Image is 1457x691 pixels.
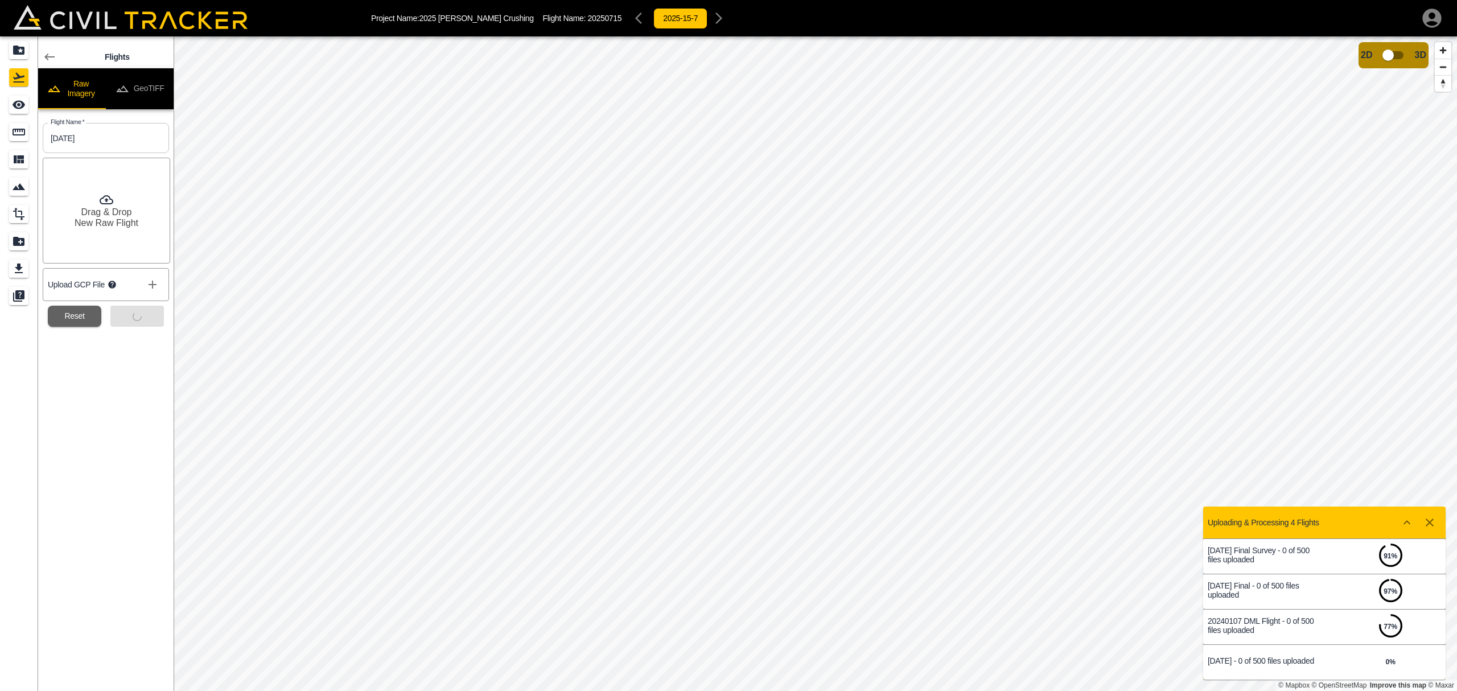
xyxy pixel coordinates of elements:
[371,14,534,23] p: Project Name: 2025 [PERSON_NAME] Crushing
[1384,552,1397,560] strong: 91 %
[1208,656,1324,665] p: [DATE] - 0 of 500 files uploaded
[1312,681,1367,689] a: OpenStreetMap
[1208,546,1324,565] p: [DATE] Final Survey - 0 of 500 files uploaded
[1435,75,1451,92] button: Reset bearing to north
[1415,50,1426,60] span: 3D
[1384,587,1397,595] strong: 97 %
[1385,658,1395,666] strong: 0 %
[1435,59,1451,75] button: Zoom out
[1208,518,1319,527] p: Uploading & Processing 4 Flights
[1396,511,1418,534] button: Show more
[1208,581,1324,600] p: [DATE] Final - 0 of 500 files uploaded
[1428,681,1454,689] a: Maxar
[1384,623,1397,631] strong: 77 %
[14,5,248,29] img: Civil Tracker
[543,14,622,23] p: Flight Name:
[1361,50,1372,60] span: 2D
[1208,616,1324,635] p: 20240107 DML Flight - 0 of 500 files uploaded
[588,14,622,23] span: 20250715
[653,8,707,29] button: 2025-15-7
[1435,42,1451,59] button: Zoom in
[1370,681,1426,689] a: Map feedback
[1278,681,1310,689] a: Mapbox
